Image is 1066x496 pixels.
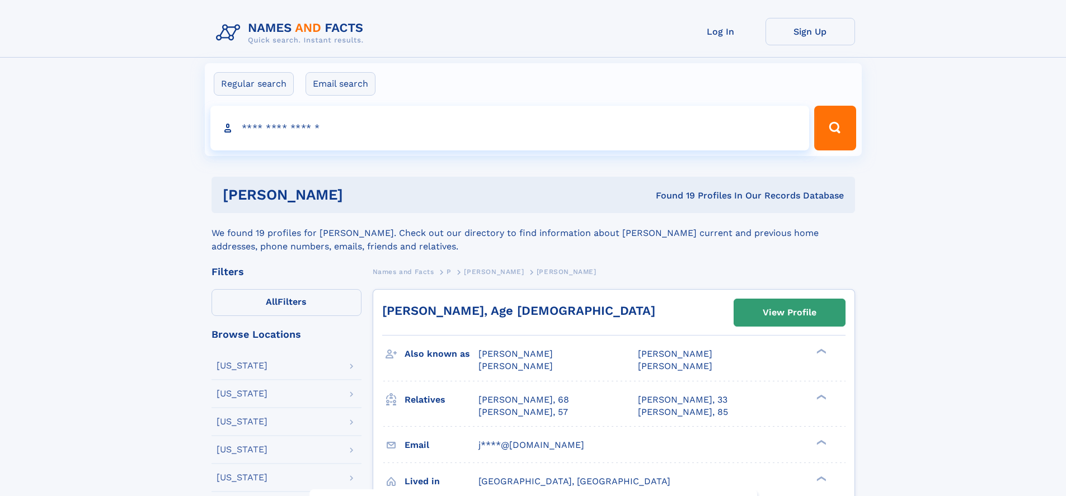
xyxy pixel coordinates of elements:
[212,329,361,339] div: Browse Locations
[464,264,524,278] a: [PERSON_NAME]
[638,394,727,406] a: [PERSON_NAME], 33
[478,406,568,418] a: [PERSON_NAME], 57
[814,393,827,400] div: ❯
[223,188,500,202] h1: [PERSON_NAME]
[638,406,728,418] a: [PERSON_NAME], 85
[210,106,810,150] input: search input
[382,304,655,318] a: [PERSON_NAME], Age [DEMOGRAPHIC_DATA]
[447,268,452,276] span: P
[638,361,712,371] span: [PERSON_NAME]
[478,476,670,486] span: [GEOGRAPHIC_DATA], [GEOGRAPHIC_DATA]
[373,264,434,278] a: Names and Facts
[537,268,597,276] span: [PERSON_NAME]
[478,361,553,371] span: [PERSON_NAME]
[478,348,553,359] span: [PERSON_NAME]
[212,18,373,48] img: Logo Names and Facts
[499,190,844,202] div: Found 19 Profiles In Our Records Database
[814,106,856,150] button: Search Button
[814,475,827,482] div: ❯
[217,389,267,398] div: [US_STATE]
[266,296,278,307] span: All
[217,361,267,370] div: [US_STATE]
[766,18,855,45] a: Sign Up
[212,267,361,277] div: Filters
[478,394,569,406] a: [PERSON_NAME], 68
[638,348,712,359] span: [PERSON_NAME]
[734,299,845,326] a: View Profile
[464,268,524,276] span: [PERSON_NAME]
[405,436,478,455] h3: Email
[405,472,478,491] h3: Lived in
[814,348,827,355] div: ❯
[217,473,267,482] div: [US_STATE]
[405,390,478,409] h3: Relatives
[217,445,267,454] div: [US_STATE]
[214,72,294,96] label: Regular search
[447,264,452,278] a: P
[763,300,816,325] div: View Profile
[814,438,827,446] div: ❯
[217,417,267,426] div: [US_STATE]
[405,344,478,363] h3: Also known as
[212,213,855,253] div: We found 19 profiles for [PERSON_NAME]. Check out our directory to find information about [PERSON...
[306,72,375,96] label: Email search
[676,18,766,45] a: Log In
[212,289,361,316] label: Filters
